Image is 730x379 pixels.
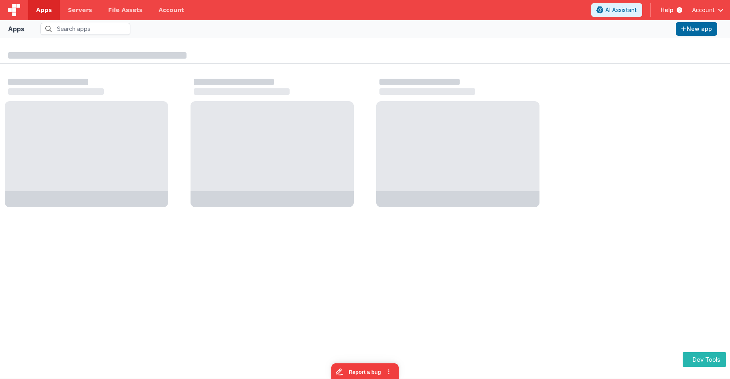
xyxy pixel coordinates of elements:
span: Apps [36,6,52,14]
span: AI Assistant [605,6,637,14]
span: File Assets [108,6,143,14]
button: Account [692,6,724,14]
div: Apps [8,24,24,34]
button: AI Assistant [591,3,642,17]
span: Servers [68,6,92,14]
button: New app [676,22,717,36]
input: Search apps [41,23,130,35]
span: Account [692,6,715,14]
button: Dev Tools [683,352,726,367]
span: Help [661,6,673,14]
